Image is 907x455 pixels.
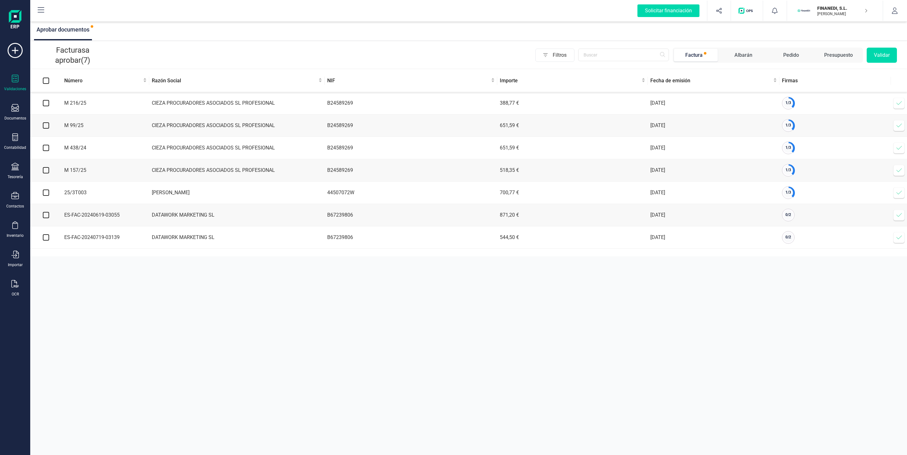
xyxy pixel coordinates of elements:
[785,101,791,105] span: 1 / 3
[152,77,317,85] span: Razón Social
[37,26,89,33] span: Aprobar documentos
[685,51,703,59] div: Factura
[785,145,791,150] span: 1 / 3
[325,92,497,114] td: B24589269
[497,92,648,114] td: 388,77 €
[867,48,897,63] button: Validar
[783,51,799,59] div: Pedido
[62,159,149,182] td: M 157/25
[535,49,574,62] button: Filtros
[6,204,24,209] div: Contactos
[325,226,497,249] td: B67239806
[648,137,779,159] td: [DATE]
[648,182,779,204] td: [DATE]
[149,137,325,159] td: CIEZA PROCURADORES ASOCIADOS SL PROFESIONAL
[149,114,325,137] td: CIEZA PROCURADORES ASOCIADOS SL PROFESIONAL
[12,292,19,297] div: OCR
[62,204,149,226] td: ES-FAC-20240619-03055
[8,262,23,267] div: Importar
[497,159,648,182] td: 518,35 €
[797,4,811,18] img: FI
[325,137,497,159] td: B24589269
[735,1,759,21] button: Logo de OPS
[7,233,24,238] div: Inventario
[325,159,497,182] td: B24589269
[500,77,640,85] span: Importe
[62,137,149,159] td: M 438/24
[497,114,648,137] td: 651,59 €
[149,226,325,249] td: DATAWORK MARKETING SL
[497,204,648,226] td: 871,20 €
[497,137,648,159] td: 651,59 €
[62,182,149,204] td: 25/3T003
[785,190,791,195] span: 1 / 3
[553,49,574,61] span: Filtros
[4,116,26,121] div: Documentos
[4,86,26,91] div: Validaciones
[648,226,779,249] td: [DATE]
[149,204,325,226] td: DATAWORK MARKETING SL
[62,92,149,114] td: M 216/25
[149,182,325,204] td: [PERSON_NAME]
[630,1,707,21] button: Solicitar financiación
[785,123,791,127] span: 1 / 3
[325,182,497,204] td: 44507072W
[497,182,648,204] td: 700,77 €
[739,8,755,14] img: Logo de OPS
[650,77,772,85] span: Fecha de emisión
[62,226,149,249] td: ES-FAC-20240719-03139
[149,92,325,114] td: CIEZA PROCURADORES ASOCIADOS SL PROFESIONAL
[62,114,149,137] td: M 99/25
[785,235,791,239] span: 0 / 2
[785,168,791,172] span: 1 / 3
[648,114,779,137] td: [DATE]
[4,145,26,150] div: Contabilidad
[497,226,648,249] td: 544,50 €
[824,51,853,59] div: Presupuesto
[637,4,699,17] div: Solicitar financiación
[8,174,23,179] div: Tesorería
[327,77,490,85] span: NIF
[734,51,752,59] div: Albarán
[648,204,779,226] td: [DATE]
[149,159,325,182] td: CIEZA PROCURADORES ASOCIADOS SL PROFESIONAL
[648,159,779,182] td: [DATE]
[9,10,21,30] img: Logo Finanedi
[578,49,669,61] input: Buscar
[648,92,779,114] td: [DATE]
[817,11,868,16] p: [PERSON_NAME]
[817,5,868,11] p: FINANEDI, S.L.
[795,1,875,21] button: FIFINANEDI, S.L.[PERSON_NAME]
[325,204,497,226] td: B67239806
[325,114,497,137] td: B24589269
[779,70,891,92] th: Firmas
[64,77,142,85] span: Número
[40,45,105,65] p: Facturas a aprobar (7)
[785,213,791,217] span: 0 / 2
